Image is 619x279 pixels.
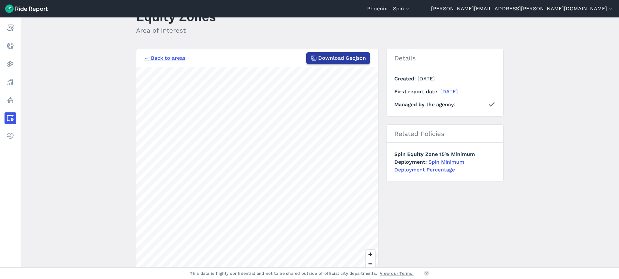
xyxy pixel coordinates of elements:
span: Managed by the agency [394,101,456,108]
a: ← Back to areas [144,54,185,62]
a: View our Terms. [380,270,414,276]
button: Zoom in [366,250,375,259]
img: Ride Report [5,5,48,13]
h2: Details [387,49,503,67]
span: Spin Equity Zone 15% Minimum Deployment [394,151,475,165]
a: Spin Minimum Deployment Percentage [394,159,464,173]
a: Policy [5,94,16,106]
span: [DATE] [418,76,435,82]
span: First report date [394,88,440,95]
h2: Related Policies [387,125,503,143]
button: [PERSON_NAME][EMAIL_ADDRESS][PERSON_NAME][DOMAIN_NAME] [431,5,614,13]
span: Download Geojson [318,54,366,62]
a: [DATE] [440,88,458,95]
a: Analyze [5,76,16,88]
a: Heatmaps [5,58,16,70]
h2: Area of Interest [136,26,216,35]
span: Created [394,76,418,82]
a: Report [5,22,16,34]
a: Realtime [5,40,16,52]
button: Download Geojson [306,52,370,64]
a: Areas [5,112,16,124]
a: Health [5,130,16,142]
button: Zoom out [366,259,375,268]
button: Phoenix - Spin [367,5,411,13]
